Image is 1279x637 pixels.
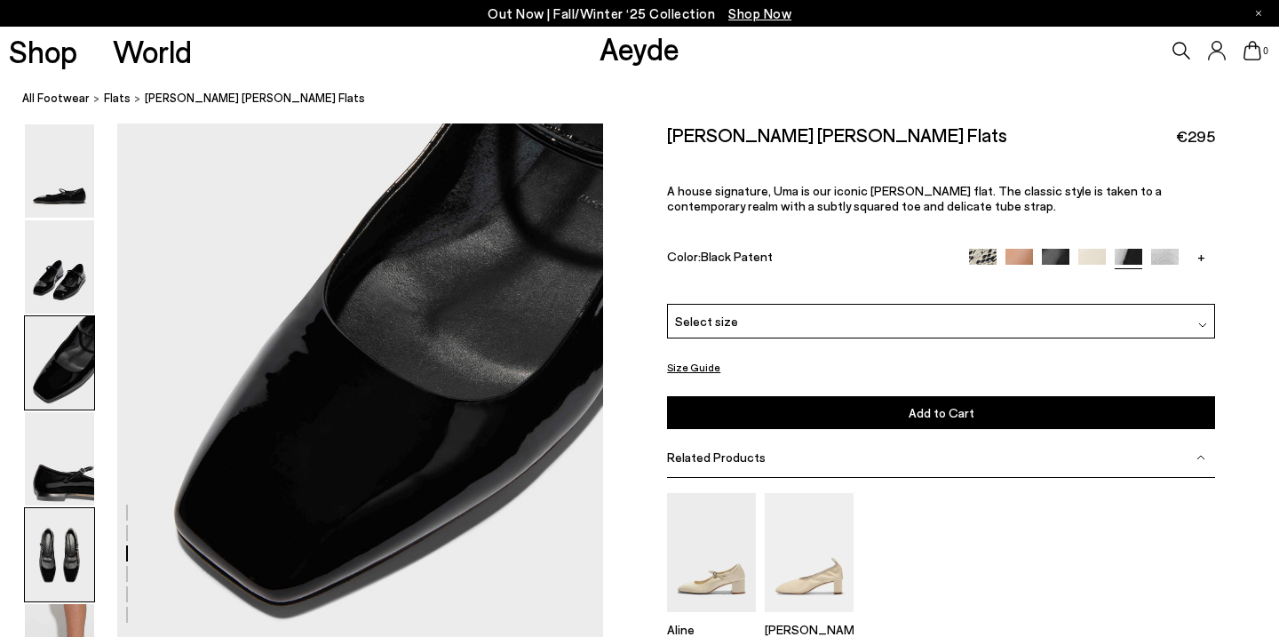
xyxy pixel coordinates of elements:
img: svg%3E [1196,453,1205,462]
span: Black Patent [701,248,773,263]
span: Related Products [667,450,766,465]
span: Navigate to /collections/new-in [728,5,791,21]
span: Select size [675,312,738,330]
a: Narissa Ruched Pumps [PERSON_NAME] [765,600,854,637]
span: flats [104,91,131,105]
a: + [1188,248,1215,264]
span: 0 [1261,46,1270,56]
img: Narissa Ruched Pumps [765,493,854,611]
button: Add to Cart [667,396,1215,429]
a: flats [104,89,131,107]
p: Aline [667,622,756,637]
span: Add to Cart [909,405,974,420]
a: World [113,36,192,67]
img: Uma Mary-Jane Flats - Image 5 [25,508,94,601]
div: Color: [667,248,951,268]
a: All Footwear [22,89,90,107]
p: [PERSON_NAME] [765,622,854,637]
a: Shop [9,36,77,67]
p: A house signature, Uma is our iconic [PERSON_NAME] flat. The classic style is taken to a contempo... [667,183,1215,213]
h2: [PERSON_NAME] [PERSON_NAME] Flats [667,123,1007,146]
span: €295 [1176,125,1215,147]
img: svg%3E [1198,321,1207,330]
img: Uma Mary-Jane Flats - Image 3 [25,316,94,410]
img: Uma Mary-Jane Flats - Image 1 [25,124,94,218]
p: Out Now | Fall/Winter ‘25 Collection [488,3,791,25]
img: Uma Mary-Jane Flats - Image 4 [25,412,94,506]
nav: breadcrumb [22,75,1279,123]
a: Aeyde [600,29,679,67]
img: Aline Leather Mary-Jane Pumps [667,493,756,611]
img: Uma Mary-Jane Flats - Image 2 [25,220,94,314]
span: [PERSON_NAME] [PERSON_NAME] Flats [145,89,365,107]
button: Size Guide [667,356,720,378]
a: Aline Leather Mary-Jane Pumps Aline [667,600,756,637]
a: 0 [1243,41,1261,60]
